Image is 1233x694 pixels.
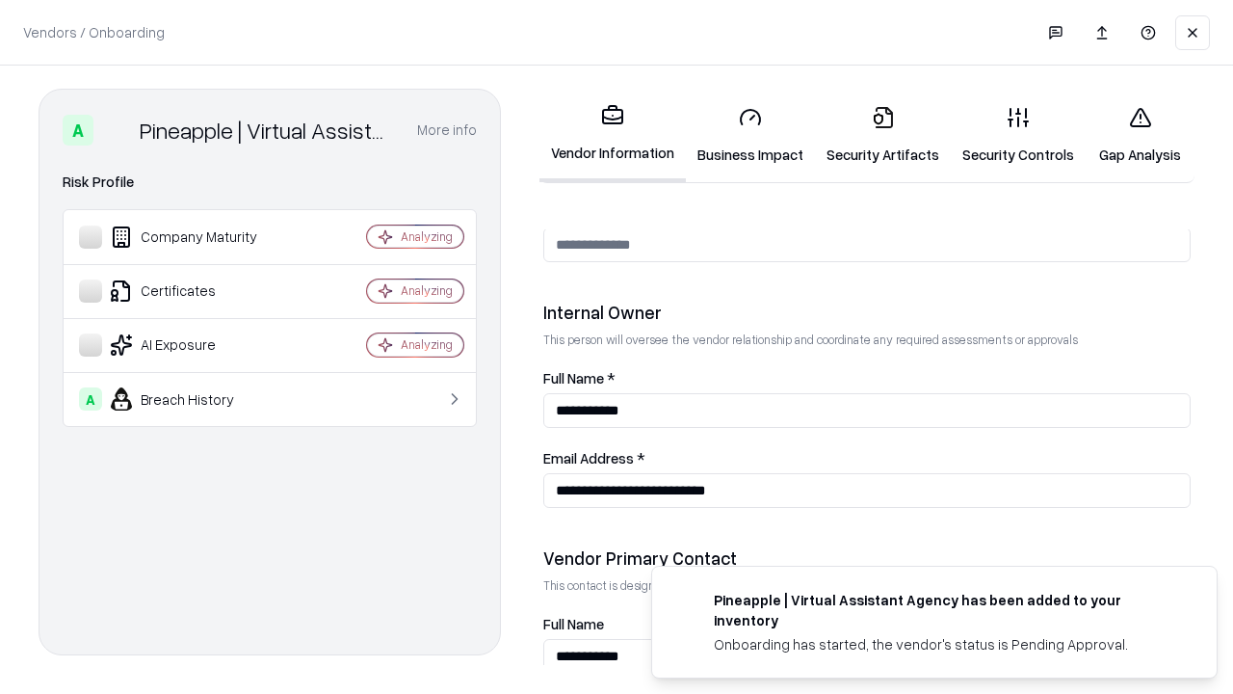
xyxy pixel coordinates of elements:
[140,115,394,146] div: Pineapple | Virtual Assistant Agency
[79,387,309,411] div: Breach History
[401,228,453,245] div: Analyzing
[101,115,132,146] img: Pineapple | Virtual Assistant Agency
[417,113,477,147] button: More info
[79,387,102,411] div: A
[815,91,951,180] a: Security Artifacts
[951,91,1086,180] a: Security Controls
[543,301,1191,324] div: Internal Owner
[543,371,1191,386] label: Full Name *
[686,91,815,180] a: Business Impact
[1086,91,1194,180] a: Gap Analysis
[543,617,1191,631] label: Full Name
[79,334,309,357] div: AI Exposure
[63,171,477,194] div: Risk Profile
[23,22,165,42] p: Vendors / Onboarding
[79,280,309,303] div: Certificates
[543,332,1191,348] p: This person will oversee the vendor relationship and coordinate any required assessments or appro...
[401,282,453,299] div: Analyzing
[401,336,453,353] div: Analyzing
[543,451,1191,466] label: Email Address *
[714,634,1170,654] div: Onboarding has started, the vendor's status is Pending Approval.
[539,89,686,182] a: Vendor Information
[63,115,93,146] div: A
[714,590,1170,630] div: Pineapple | Virtual Assistant Agency has been added to your inventory
[79,226,309,249] div: Company Maturity
[543,547,1191,570] div: Vendor Primary Contact
[675,590,698,613] img: trypineapple.com
[543,577,1191,594] p: This contact is designated to receive the assessment request from Shift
